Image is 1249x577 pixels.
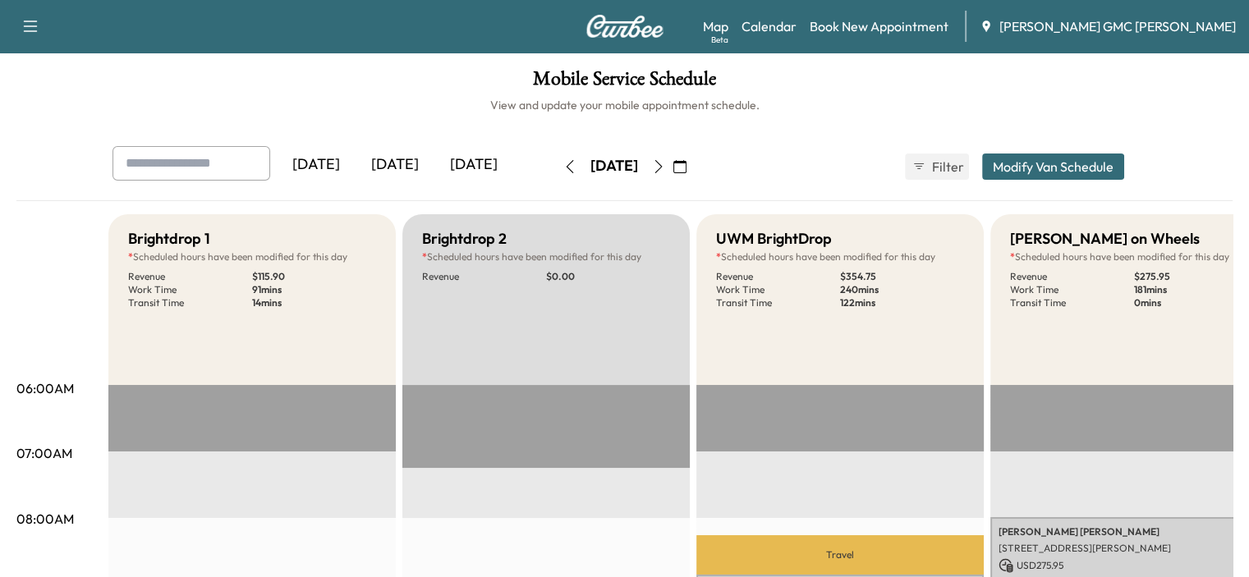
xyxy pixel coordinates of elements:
h6: View and update your mobile appointment schedule. [16,97,1233,113]
p: $ 0.00 [546,270,670,283]
p: 06:00AM [16,378,74,398]
a: Book New Appointment [810,16,948,36]
p: $ 115.90 [252,270,376,283]
img: Curbee Logo [585,15,664,38]
p: 14 mins [252,296,376,309]
a: MapBeta [703,16,728,36]
p: 240 mins [840,283,964,296]
p: 122 mins [840,296,964,309]
p: Work Time [128,283,252,296]
p: Scheduled hours have been modified for this day [716,250,964,263]
span: [PERSON_NAME] GMC [PERSON_NAME] [999,16,1236,36]
div: [DATE] [277,146,356,184]
p: Revenue [716,270,840,283]
p: 07:00AM [16,443,72,463]
div: [DATE] [590,156,638,176]
h5: UWM BrightDrop [716,227,832,250]
div: Beta [711,34,728,46]
p: Revenue [128,270,252,283]
h5: Brightdrop 1 [128,227,210,250]
p: Transit Time [716,296,840,309]
h5: Brightdrop 2 [422,227,507,250]
p: Revenue [422,270,546,283]
p: Revenue [1010,270,1134,283]
div: [DATE] [434,146,513,184]
span: Filter [932,157,962,176]
p: Work Time [1010,283,1134,296]
p: Scheduled hours have been modified for this day [422,250,670,263]
a: Calendar [742,16,797,36]
h1: Mobile Service Schedule [16,69,1233,97]
button: Filter [905,153,969,180]
p: Scheduled hours have been modified for this day [128,250,376,263]
p: Work Time [716,283,840,296]
h5: [PERSON_NAME] on Wheels [1010,227,1200,250]
p: 91 mins [252,283,376,296]
button: Modify Van Schedule [982,153,1124,180]
p: Transit Time [128,296,252,309]
div: [DATE] [356,146,434,184]
p: Travel [696,535,984,575]
p: Transit Time [1010,296,1134,309]
p: $ 354.75 [840,270,964,283]
p: 08:00AM [16,509,74,529]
